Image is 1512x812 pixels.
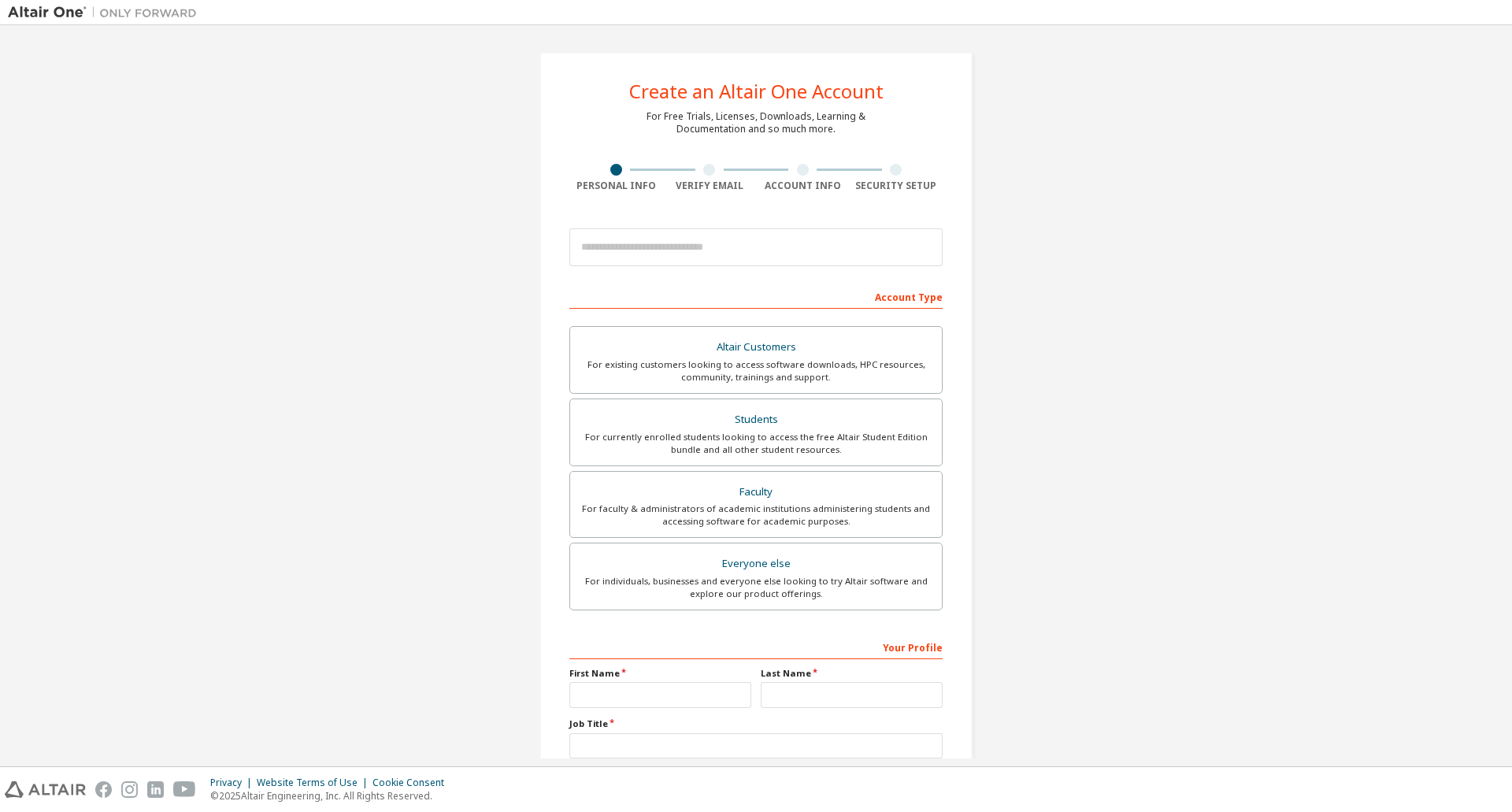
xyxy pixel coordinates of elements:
div: For individuals, businesses and everyone else looking to try Altair software and explore our prod... [580,575,932,600]
div: Create an Altair One Account [629,82,884,101]
img: instagram.svg [121,781,138,798]
div: Privacy [210,777,257,789]
div: Account Type [569,284,943,309]
div: Account Info [756,180,850,192]
div: Security Setup [850,180,943,192]
label: First Name [569,667,751,680]
label: Last Name [761,667,943,680]
div: Students [580,409,932,431]
img: youtube.svg [173,781,196,798]
div: For existing customers looking to access software downloads, HPC resources, community, trainings ... [580,358,932,384]
img: linkedin.svg [147,781,164,798]
div: Cookie Consent [372,777,454,789]
p: © 2025 Altair Engineering, Inc. All Rights Reserved. [210,789,454,803]
div: Verify Email [663,180,757,192]
div: For faculty & administrators of academic institutions administering students and accessing softwa... [580,502,932,528]
div: Faculty [580,481,932,503]
div: For Free Trials, Licenses, Downloads, Learning & Documentation and so much more. [647,110,865,135]
div: Website Terms of Use [257,777,372,789]
div: Your Profile [569,634,943,659]
div: Personal Info [569,180,663,192]
img: altair_logo.svg [5,781,86,798]
img: facebook.svg [95,781,112,798]
div: Altair Customers [580,336,932,358]
div: Everyone else [580,553,932,575]
img: Altair One [8,5,205,20]
div: For currently enrolled students looking to access the free Altair Student Edition bundle and all ... [580,431,932,456]
label: Job Title [569,717,943,730]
